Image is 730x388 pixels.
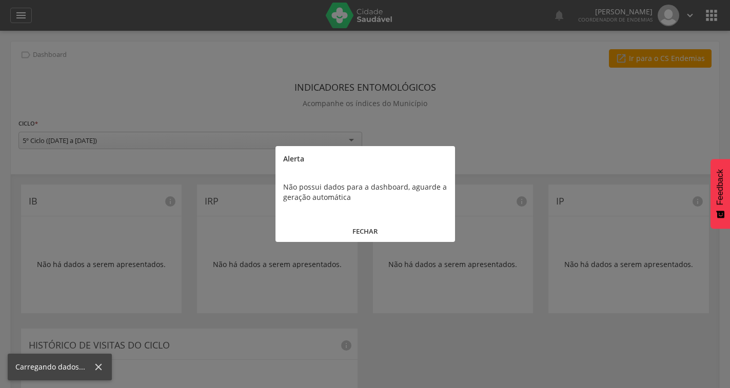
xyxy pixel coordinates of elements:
[275,172,455,213] div: Não possui dados para a dashboard, aguarde a geração automática
[716,169,725,205] span: Feedback
[711,159,730,229] button: Feedback - Mostrar pesquisa
[275,220,455,242] button: FECHAR
[15,362,93,372] div: Carregando dados...
[275,146,455,172] div: Alerta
